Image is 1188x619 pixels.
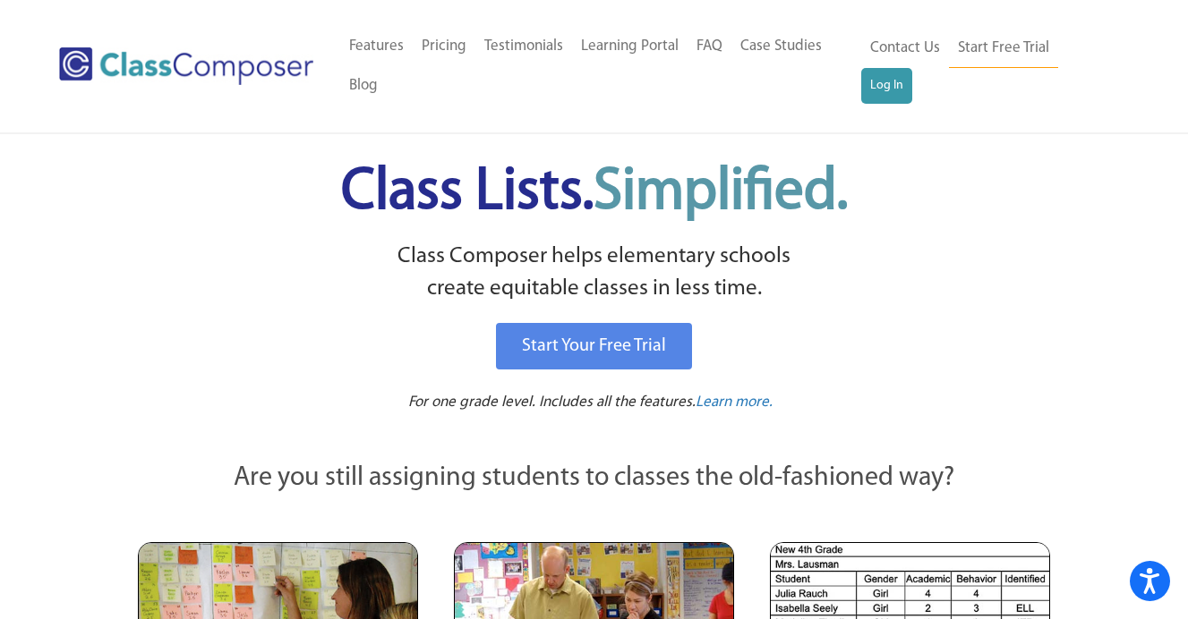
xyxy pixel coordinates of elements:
[340,66,387,106] a: Blog
[340,27,861,106] nav: Header Menu
[594,164,848,222] span: Simplified.
[688,27,731,66] a: FAQ
[731,27,831,66] a: Case Studies
[413,27,475,66] a: Pricing
[135,241,1054,306] p: Class Composer helps elementary schools create equitable classes in less time.
[696,394,773,410] span: Learn more.
[949,29,1058,69] a: Start Free Trial
[138,459,1051,498] p: Are you still assigning students to classes the old-fashioned way?
[861,29,1115,104] nav: Header Menu
[522,337,666,355] span: Start Your Free Trial
[475,27,572,66] a: Testimonials
[341,164,848,222] span: Class Lists.
[861,29,949,68] a: Contact Us
[59,47,313,85] img: Class Composer
[572,27,688,66] a: Learning Portal
[340,27,413,66] a: Features
[861,68,912,104] a: Log In
[696,392,773,414] a: Learn more.
[496,323,692,369] a: Start Your Free Trial
[408,394,696,410] span: For one grade level. Includes all the features.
